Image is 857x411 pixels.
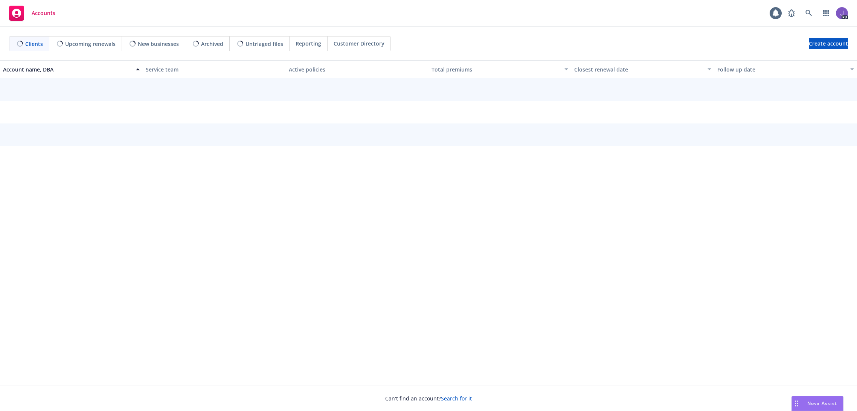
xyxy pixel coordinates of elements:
button: Closest renewal date [571,60,714,78]
a: Switch app [819,6,834,21]
a: Search for it [441,395,472,402]
button: Service team [143,60,285,78]
span: Upcoming renewals [65,40,116,48]
span: Customer Directory [334,40,384,47]
span: Nova Assist [807,400,837,406]
a: Create account [809,38,848,49]
span: New businesses [138,40,179,48]
div: Account name, DBA [3,65,131,73]
div: Total premiums [432,65,560,73]
span: Create account [809,37,848,51]
span: Accounts [32,10,55,16]
span: Untriaged files [246,40,283,48]
button: Follow up date [714,60,857,78]
span: Can't find an account? [385,394,472,402]
a: Accounts [6,3,58,24]
img: photo [836,7,848,19]
div: Service team [146,65,282,73]
span: Reporting [296,40,321,47]
div: Active policies [289,65,425,73]
div: Drag to move [792,396,801,411]
button: Total premiums [428,60,571,78]
a: Search [801,6,816,21]
button: Nova Assist [791,396,843,411]
span: Archived [201,40,223,48]
div: Closest renewal date [574,65,703,73]
button: Active policies [286,60,428,78]
div: Follow up date [717,65,846,73]
a: Report a Bug [784,6,799,21]
span: Clients [25,40,43,48]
